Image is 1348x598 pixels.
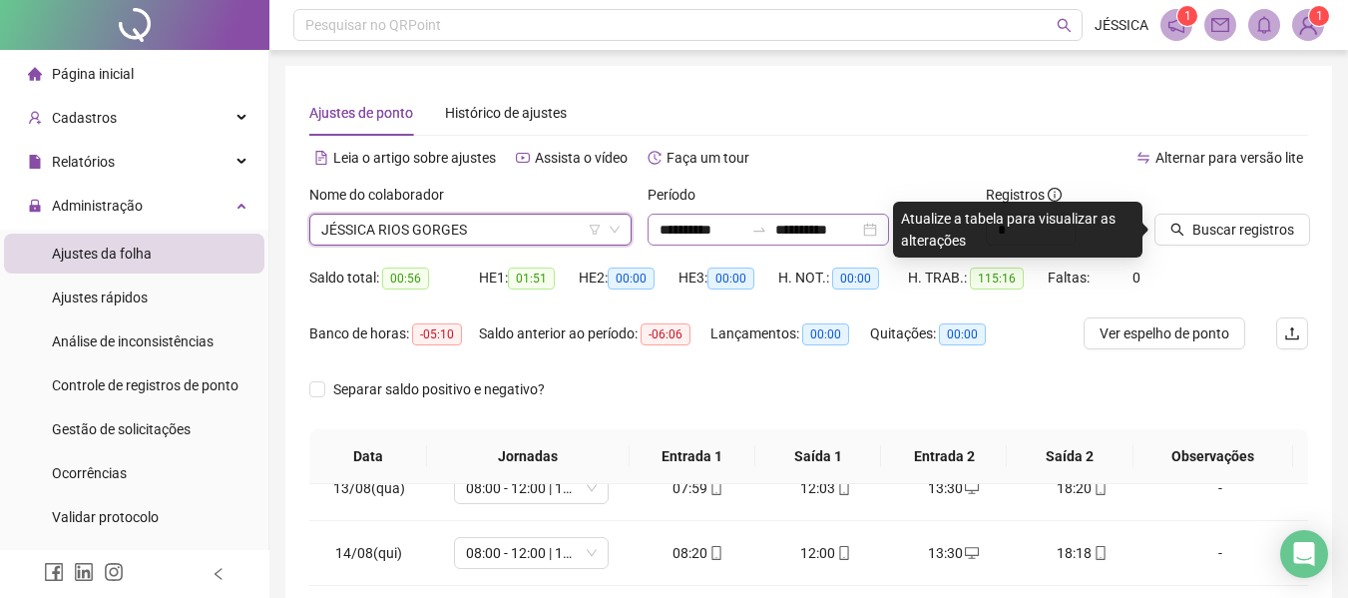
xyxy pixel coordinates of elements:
[333,480,405,496] span: 13/08(qua)
[1095,14,1148,36] span: JÉSSICA
[309,105,413,121] span: Ajustes de ponto
[1136,151,1150,165] span: swap
[906,477,1002,499] div: 13:30
[28,199,42,213] span: lock
[751,222,767,238] span: to
[963,481,979,495] span: desktop
[445,105,567,121] span: Histórico de ajustes
[1293,10,1323,40] img: 85807
[609,224,621,236] span: down
[52,110,117,126] span: Cadastros
[516,151,530,165] span: youtube
[870,322,1010,345] div: Quitações:
[1155,150,1303,166] span: Alternar para versão lite
[707,481,723,495] span: mobile
[52,198,143,214] span: Administração
[321,215,620,245] span: JÉSSICA RIOS GORGES
[333,150,496,166] span: Leia o artigo sobre ajustes
[906,542,1002,564] div: 13:30
[1192,219,1294,241] span: Buscar registros
[74,562,94,582] span: linkedin
[1309,6,1329,26] sup: Atualize o seu contato no menu Meus Dados
[52,421,191,437] span: Gestão de solicitações
[1167,16,1185,34] span: notification
[309,267,479,290] div: Saldo total:
[28,67,42,81] span: home
[751,222,767,238] span: swap-right
[1034,542,1129,564] div: 18:18
[835,481,851,495] span: mobile
[1092,481,1108,495] span: mobile
[1132,270,1140,286] span: 0
[335,545,402,561] span: 14/08(qui)
[52,246,152,262] span: Ajustes da folha
[1280,530,1328,578] div: Open Intercom Messenger
[908,267,1048,290] div: H. TRAB.:
[755,429,881,484] th: Saída 1
[651,542,746,564] div: 08:20
[1184,9,1191,23] span: 1
[579,267,678,290] div: HE 2:
[104,562,124,582] span: instagram
[707,546,723,560] span: mobile
[44,562,64,582] span: facebook
[778,542,874,564] div: 12:00
[479,267,579,290] div: HE 1:
[678,267,778,290] div: HE 3:
[1284,325,1300,341] span: upload
[710,322,870,345] div: Lançamentos:
[648,184,708,206] label: Período
[707,268,754,290] span: 00:00
[1034,477,1129,499] div: 18:20
[835,546,851,560] span: mobile
[1316,9,1323,23] span: 1
[802,323,849,345] span: 00:00
[832,268,879,290] span: 00:00
[412,323,462,345] span: -05:10
[466,538,597,568] span: 08:00 - 12:00 | 13:30 - 18:18
[648,151,662,165] span: history
[314,151,328,165] span: file-text
[52,333,214,349] span: Análise de inconsistências
[939,323,986,345] span: 00:00
[427,429,630,484] th: Jornadas
[1255,16,1273,34] span: bell
[1048,270,1093,286] span: Faltas:
[651,477,746,499] div: 07:59
[52,465,127,481] span: Ocorrências
[778,477,874,499] div: 12:03
[309,322,479,345] div: Banco de horas:
[986,184,1062,206] span: Registros
[52,154,115,170] span: Relatórios
[630,429,755,484] th: Entrada 1
[535,150,628,166] span: Assista o vídeo
[641,323,690,345] span: -06:06
[1149,445,1277,467] span: Observações
[309,429,427,484] th: Data
[508,268,555,290] span: 01:51
[1100,322,1229,344] span: Ver espelho de ponto
[52,66,134,82] span: Página inicial
[963,546,979,560] span: desktop
[52,377,238,393] span: Controle de registros de ponto
[608,268,655,290] span: 00:00
[778,267,908,290] div: H. NOT.:
[1084,317,1245,349] button: Ver espelho de ponto
[52,290,148,305] span: Ajustes rápidos
[1161,477,1279,499] div: -
[1154,214,1310,246] button: Buscar registros
[1170,223,1184,237] span: search
[1133,429,1293,484] th: Observações
[28,155,42,169] span: file
[309,184,457,206] label: Nome do colaborador
[667,150,749,166] span: Faça um tour
[893,202,1142,258] div: Atualize a tabela para visualizar as alterações
[1161,542,1279,564] div: -
[382,268,429,290] span: 00:56
[881,429,1007,484] th: Entrada 2
[1092,546,1108,560] span: mobile
[970,268,1024,290] span: 115:16
[479,322,710,345] div: Saldo anterior ao período:
[212,567,225,581] span: left
[1057,18,1072,33] span: search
